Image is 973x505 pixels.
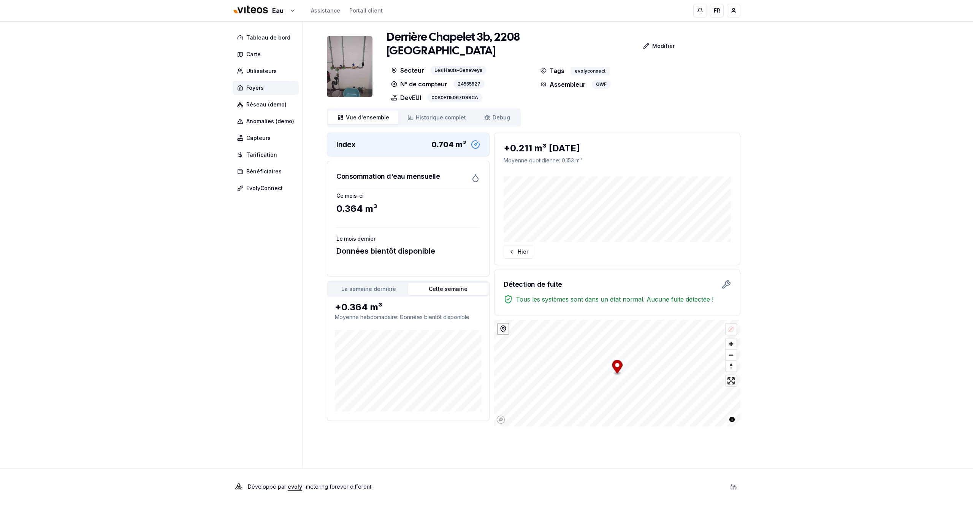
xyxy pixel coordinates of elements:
[329,283,408,295] button: La semaine dernière
[475,111,519,124] a: Debug
[335,313,482,321] p: Moyenne hebdomadaire : Données bientôt disponible
[335,301,482,313] div: +0.364 m³
[516,295,713,304] span: Tous les systèmes sont dans un état normal. Aucune fuite détectée !
[612,360,623,376] div: Map marker
[453,79,485,89] div: 24555527
[714,7,720,14] span: FR
[504,157,731,164] p: Moyenne quotidienne : 0.153 m³
[233,114,302,128] a: Anomalies (demo)
[727,415,737,424] button: Toggle attribution
[336,171,440,182] h3: Consommation d'eau mensuelle
[233,64,302,78] a: Utilisateurs
[246,184,283,192] span: EvolyConnect
[246,168,282,175] span: Bénéficiaires
[431,139,466,150] div: 0.704 m³
[336,139,356,150] h3: Index
[272,6,284,15] span: Eau
[622,38,681,54] a: Modifier
[570,67,610,75] div: evolyconnect
[346,114,389,121] span: Vue d'ensemble
[233,181,302,195] a: EvolyConnect
[430,66,486,75] div: Les Hauts-Geneveys
[233,31,302,44] a: Tableau de bord
[246,84,264,92] span: Foyers
[387,31,622,58] h1: Derrière Chapelet 3b, 2208 [GEOGRAPHIC_DATA]
[540,66,564,75] p: Tags
[233,131,302,145] a: Capteurs
[726,324,737,335] button: Location not available
[726,361,737,372] span: Reset bearing to north
[726,350,737,360] span: Zoom out
[336,203,480,215] div: 0.364 m³
[493,114,510,121] span: Debug
[710,4,724,17] button: FR
[336,246,480,256] div: Données bientôt disponible
[246,101,287,108] span: Réseau (demo)
[328,111,398,124] a: Vue d'ensemble
[233,1,269,19] img: Viteos - Eau Logo
[336,235,480,243] h3: Le mois dernier
[726,375,737,386] button: Enter fullscreen
[246,67,277,75] span: Utilisateurs
[311,7,340,14] a: Assistance
[233,48,302,61] a: Carte
[504,245,533,259] button: Hier
[408,283,488,295] button: Cette semaine
[504,142,731,154] div: +0.211 m³ [DATE]
[398,111,475,124] a: Historique complet
[592,80,611,89] div: GWF
[246,118,294,125] span: Anomalies (demo)
[391,66,424,75] p: Secteur
[246,34,290,41] span: Tableau de bord
[496,415,505,424] a: Mapbox homepage
[248,481,372,492] p: Développé par - metering forever different .
[246,151,277,159] span: Tarification
[233,481,245,493] img: Evoly Logo
[726,349,737,360] button: Zoom out
[652,42,675,50] p: Modifier
[233,165,302,178] a: Bénéficiaires
[233,148,302,162] a: Tarification
[336,192,480,200] h3: Ce mois-ci
[416,114,466,121] span: Historique complet
[233,3,296,19] button: Eau
[246,51,261,58] span: Carte
[349,7,383,14] a: Portail client
[427,93,482,102] div: 0080E115067D98CA
[391,93,421,102] p: DevEUI
[726,338,737,349] button: Zoom in
[233,98,302,111] a: Réseau (demo)
[288,483,302,490] a: evoly
[726,360,737,372] button: Reset bearing to north
[233,81,302,95] a: Foyers
[494,320,740,426] canvas: Map
[391,79,447,89] p: N° de compteur
[327,36,372,97] img: unit Image
[540,80,586,89] p: Assembleur
[504,279,562,290] h3: Détection de fuite
[246,134,271,142] span: Capteurs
